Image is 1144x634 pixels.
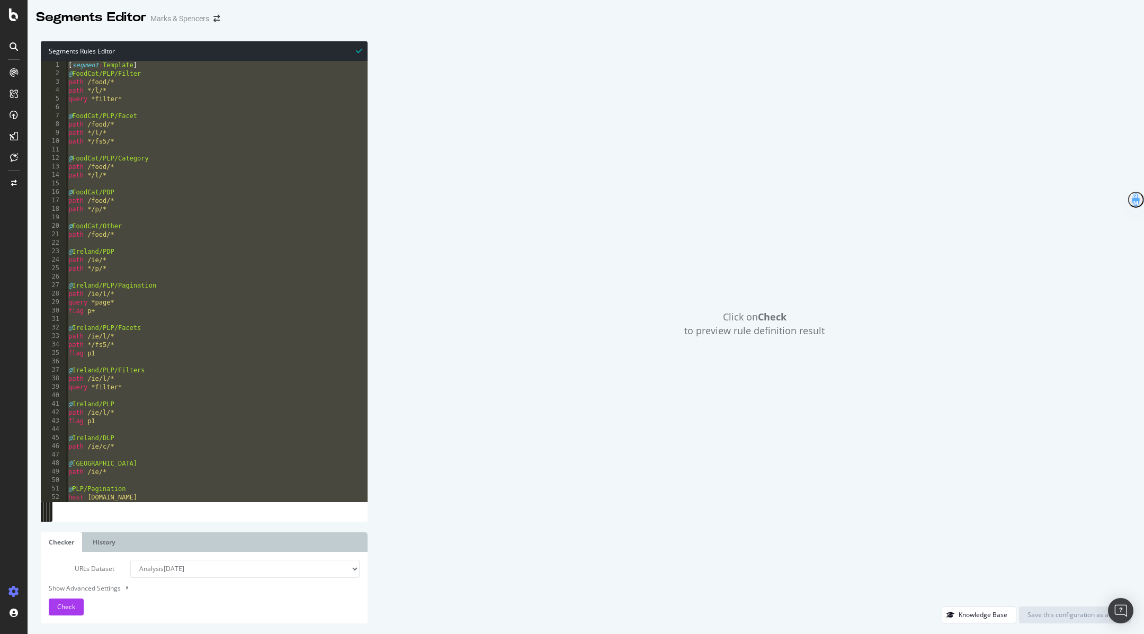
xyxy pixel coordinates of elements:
div: 32 [41,324,66,332]
div: 43 [41,417,66,425]
div: 20 [41,222,66,230]
div: 1 [41,61,66,69]
div: Marks & Spencers [150,13,209,24]
div: 5 [41,95,66,103]
div: 48 [41,459,66,468]
div: 34 [41,341,66,349]
div: Show Advanced Settings [41,583,352,593]
div: 29 [41,298,66,307]
label: URLs Dataset [41,560,122,578]
span: Syntax is valid [356,46,362,56]
div: 25 [41,264,66,273]
div: 11 [41,146,66,154]
div: 15 [41,180,66,188]
button: Save this configuration as active [1019,606,1131,623]
div: 6 [41,103,66,112]
div: 36 [41,358,66,366]
div: 12 [41,154,66,163]
div: 28 [41,290,66,298]
div: Save this configuration as active [1027,610,1122,619]
button: Knowledge Base [942,606,1016,623]
div: 23 [41,247,66,256]
div: 30 [41,307,66,315]
div: Segments Rules Editor [41,41,368,61]
div: 13 [41,163,66,171]
div: 45 [41,434,66,442]
div: 53 [41,502,66,510]
div: 8 [41,120,66,129]
div: 33 [41,332,66,341]
div: 39 [41,383,66,391]
div: 49 [41,468,66,476]
div: 40 [41,391,66,400]
div: 22 [41,239,66,247]
div: 2 [41,69,66,78]
div: 51 [41,485,66,493]
div: Open Intercom Messenger [1108,598,1133,623]
div: 42 [41,408,66,417]
div: 4 [41,86,66,95]
div: Segments Editor [36,8,146,26]
div: 24 [41,256,66,264]
div: 18 [41,205,66,213]
div: Knowledge Base [959,610,1007,619]
div: 9 [41,129,66,137]
div: 14 [41,171,66,180]
a: Knowledge Base [942,610,1016,619]
div: 21 [41,230,66,239]
a: Checker [41,532,82,552]
span: Check [57,602,75,611]
div: 47 [41,451,66,459]
div: 3 [41,78,66,86]
div: 46 [41,442,66,451]
div: 41 [41,400,66,408]
div: 27 [41,281,66,290]
div: 44 [41,425,66,434]
a: History [85,532,123,552]
strong: Check [758,310,787,323]
div: 52 [41,493,66,502]
div: 26 [41,273,66,281]
div: 17 [41,197,66,205]
div: 16 [41,188,66,197]
div: 37 [41,366,66,374]
button: Check [49,599,84,615]
div: 31 [41,315,66,324]
div: 19 [41,213,66,222]
div: 35 [41,349,66,358]
div: 50 [41,476,66,485]
div: arrow-right-arrow-left [213,15,220,22]
div: 7 [41,112,66,120]
span: Click on to preview rule definition result [684,310,825,337]
div: 38 [41,374,66,383]
div: 10 [41,137,66,146]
